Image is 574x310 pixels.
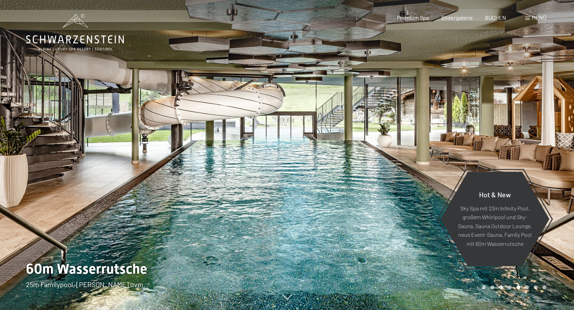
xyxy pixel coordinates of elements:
span: Hot & New [479,190,511,198]
div: Carousel Page 5 (Current Slide) [516,285,520,289]
span: Menü [532,14,546,21]
a: BUCHEN [485,14,506,21]
a: Bildergalerie [441,14,473,21]
div: Carousel Page 8 [542,285,546,289]
div: Carousel Page 3 [499,285,503,289]
div: Carousel Page 7 [534,285,538,289]
a: Premium Spa [397,14,429,21]
a: Hot & New Sky Spa mit 23m Infinity Pool, großem Whirlpool und Sky-Sauna, Sauna Outdoor Lounge, ne... [440,171,550,267]
p: Sky Spa mit 23m Infinity Pool, großem Whirlpool und Sky-Sauna, Sauna Outdoor Lounge, neue Event-S... [457,204,532,248]
div: Carousel Page 6 [525,285,529,289]
div: Carousel Pagination [479,285,546,289]
div: Carousel Page 1 [482,285,486,289]
div: Carousel Page 4 [508,285,512,289]
div: Carousel Page 2 [491,285,494,289]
